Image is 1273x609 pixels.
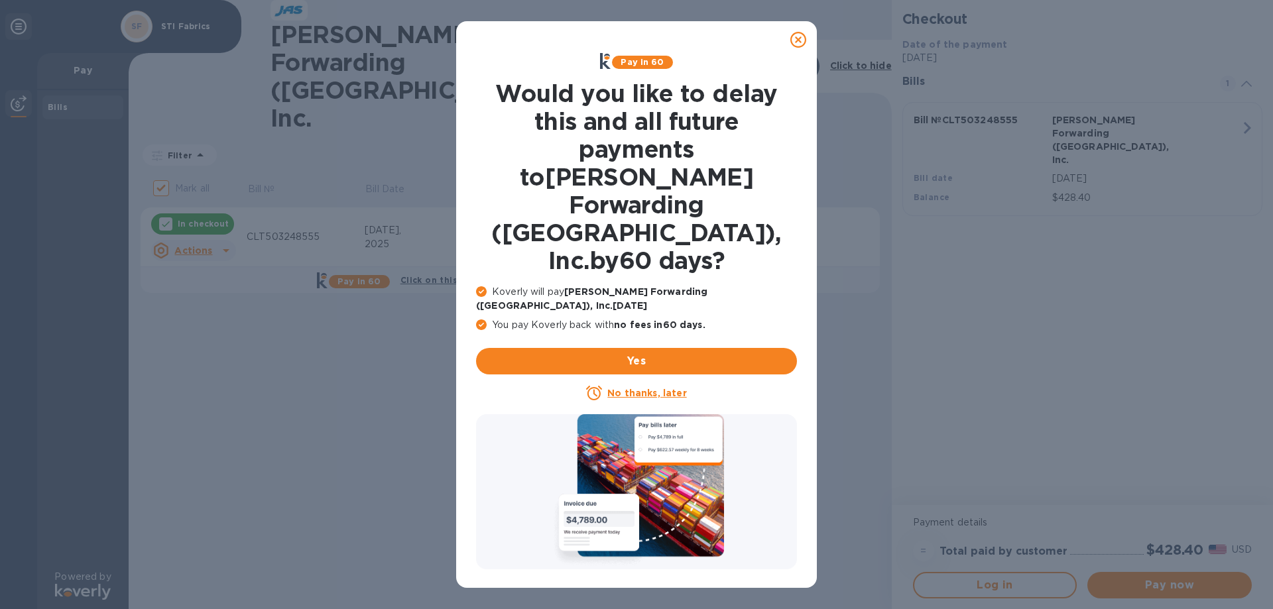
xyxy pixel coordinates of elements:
[487,353,786,369] span: Yes
[476,80,797,274] h1: Would you like to delay this and all future payments to [PERSON_NAME] Forwarding ([GEOGRAPHIC_DAT...
[476,318,797,332] p: You pay Koverly back with
[476,285,797,313] p: Koverly will pay
[621,57,664,67] b: Pay in 60
[476,286,707,311] b: [PERSON_NAME] Forwarding ([GEOGRAPHIC_DATA]), Inc. [DATE]
[476,348,797,374] button: Yes
[607,388,686,398] u: No thanks, later
[614,319,705,330] b: no fees in 60 days .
